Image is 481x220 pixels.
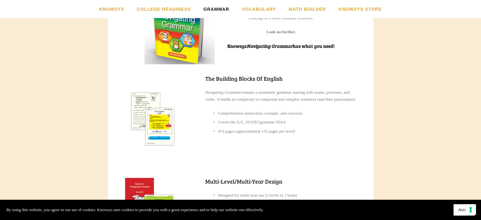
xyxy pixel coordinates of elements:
[124,75,195,146] img: Grammar sample verbs page-02.png
[205,89,357,103] p: contains a systematic grammar starting with nouns, pronouns, and verbs. It builds in complexity t...
[218,110,357,117] p: Comprehensive instruction, example, and exercises
[453,204,475,216] button: Accept
[218,192,357,199] p: Designed for multi-year use (3 levels in 1 book)
[465,204,476,215] button: Your consent preferences for tracking technologies
[205,178,357,185] h2: Multi-Level/Multi-Year Design
[6,206,263,213] p: By using this website, you agree to our use of cookies. Knowsys uses cookies to provide you with ...
[267,29,296,34] strong: Look no further.
[205,75,357,82] h2: The Building Blocks of English
[205,90,241,95] em: Navigating Grammar
[227,43,335,49] strong: Knowsys has what you need!
[247,43,293,49] em: Navigating Grammar
[458,208,470,212] span: Accept
[218,119,357,126] p: Covers the [US_STATE] grammar TEKS
[218,128,357,135] p: 474 pages (approximately 155 pages per level)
